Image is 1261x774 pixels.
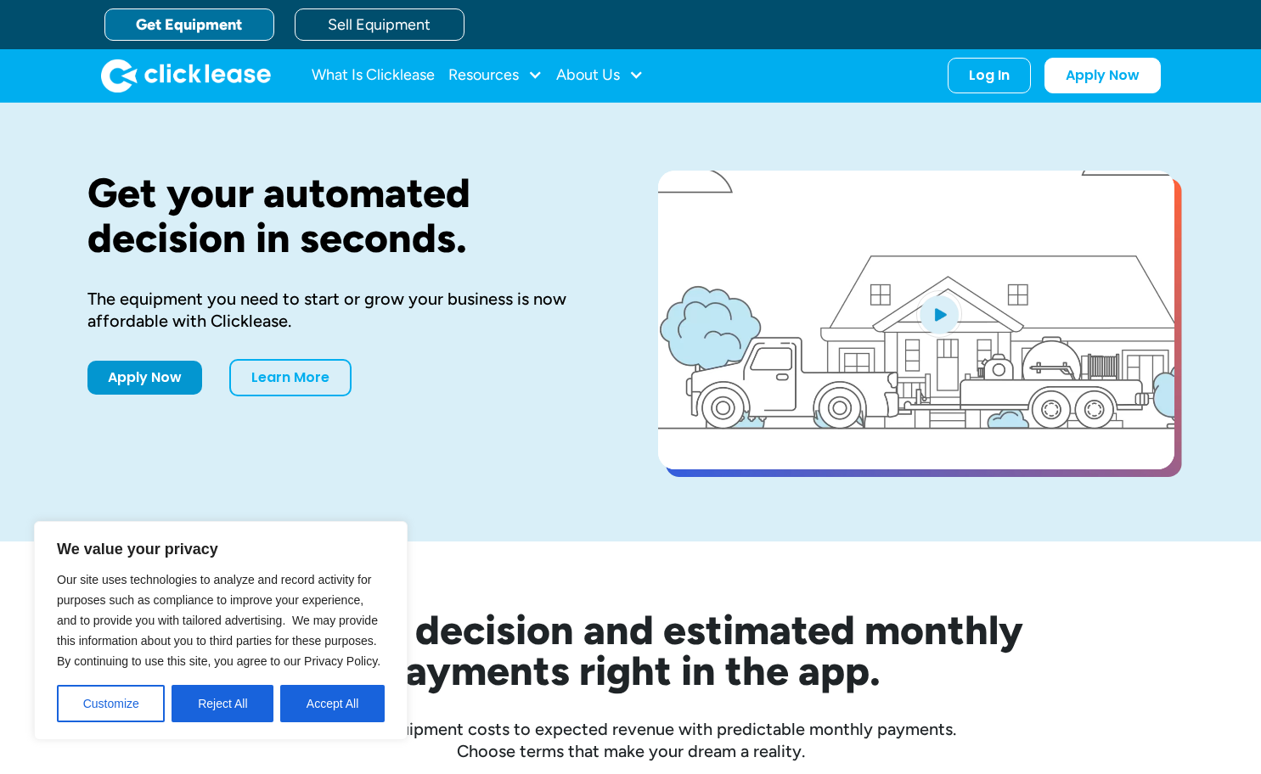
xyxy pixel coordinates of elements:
div: Log In [969,67,1010,84]
div: About Us [556,59,644,93]
h1: Get your automated decision in seconds. [87,171,604,261]
div: The equipment you need to start or grow your business is now affordable with Clicklease. [87,288,604,332]
a: Apply Now [1044,58,1161,93]
p: We value your privacy [57,539,385,559]
h2: See your decision and estimated monthly payments right in the app. [155,609,1106,691]
img: Clicklease logo [101,59,271,93]
button: Reject All [172,685,273,722]
div: We value your privacy [34,521,408,740]
span: Our site uses technologies to analyze and record activity for purposes such as compliance to impr... [57,573,380,668]
button: Accept All [280,685,385,722]
a: Get Equipment [104,8,274,41]
a: open lightbox [658,171,1174,469]
button: Customize [57,685,165,722]
a: home [101,59,271,93]
div: Compare equipment costs to expected revenue with predictable monthly payments. Choose terms that ... [87,718,1174,762]
a: What Is Clicklease [312,59,435,93]
img: Blue play button logo on a light blue circular background [916,290,962,338]
a: Apply Now [87,361,202,395]
div: Resources [448,59,543,93]
a: Sell Equipment [295,8,464,41]
a: Learn More [229,359,352,396]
